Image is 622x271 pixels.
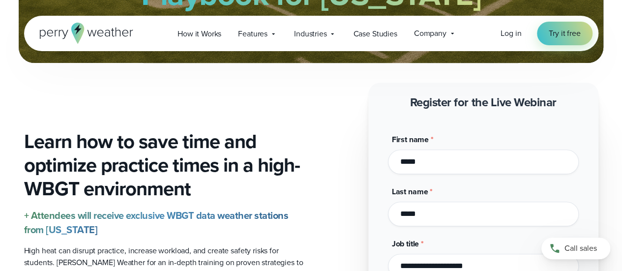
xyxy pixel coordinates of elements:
a: How it Works [169,24,230,44]
span: Last name [392,186,428,197]
a: Case Studies [345,24,405,44]
span: First name [392,134,429,145]
span: Company [414,28,446,39]
span: Call sales [564,242,597,254]
strong: + Attendees will receive exclusive WBGT data weather stations from [US_STATE] [24,208,289,237]
strong: Register for the Live Webinar [410,93,557,111]
span: Job title [392,238,419,249]
a: Call sales [541,238,610,259]
span: Case Studies [353,28,397,40]
a: Try it free [537,22,592,45]
span: How it Works [178,28,221,40]
a: Log in [501,28,521,39]
h3: Learn how to save time and optimize practice times in a high-WBGT environment [24,130,303,201]
span: Try it free [549,28,580,39]
strong: [DATE] 11:00 AM EDT [258,15,365,32]
span: Industries [294,28,326,40]
span: Features [238,28,267,40]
